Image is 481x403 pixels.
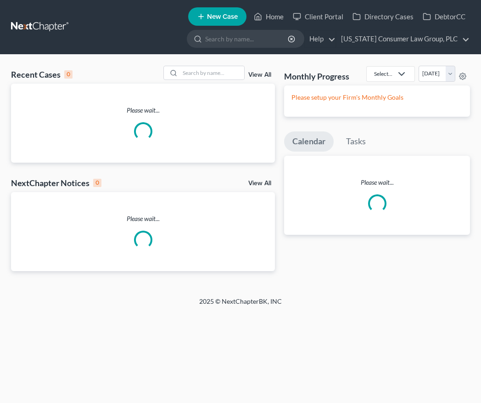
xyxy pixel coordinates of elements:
div: NextChapter Notices [11,177,101,188]
div: Select... [374,70,392,78]
div: 0 [64,70,73,79]
a: Client Portal [288,8,348,25]
a: Help [305,31,336,47]
a: Directory Cases [348,8,418,25]
a: Tasks [338,131,374,152]
a: Home [249,8,288,25]
input: Search by name... [180,66,244,79]
span: New Case [207,13,238,20]
h3: Monthly Progress [284,71,349,82]
p: Please setup your Firm's Monthly Goals [291,93,463,102]
a: DebtorCC [418,8,470,25]
div: 0 [93,179,101,187]
div: Recent Cases [11,69,73,80]
p: Please wait... [284,178,470,187]
a: Calendar [284,131,334,152]
a: View All [248,180,271,187]
a: [US_STATE] Consumer Law Group, PLC [336,31,470,47]
p: Please wait... [11,214,275,223]
input: Search by name... [205,30,289,47]
p: Please wait... [11,106,275,115]
div: 2025 © NextChapterBK, INC [20,297,461,313]
a: View All [248,72,271,78]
